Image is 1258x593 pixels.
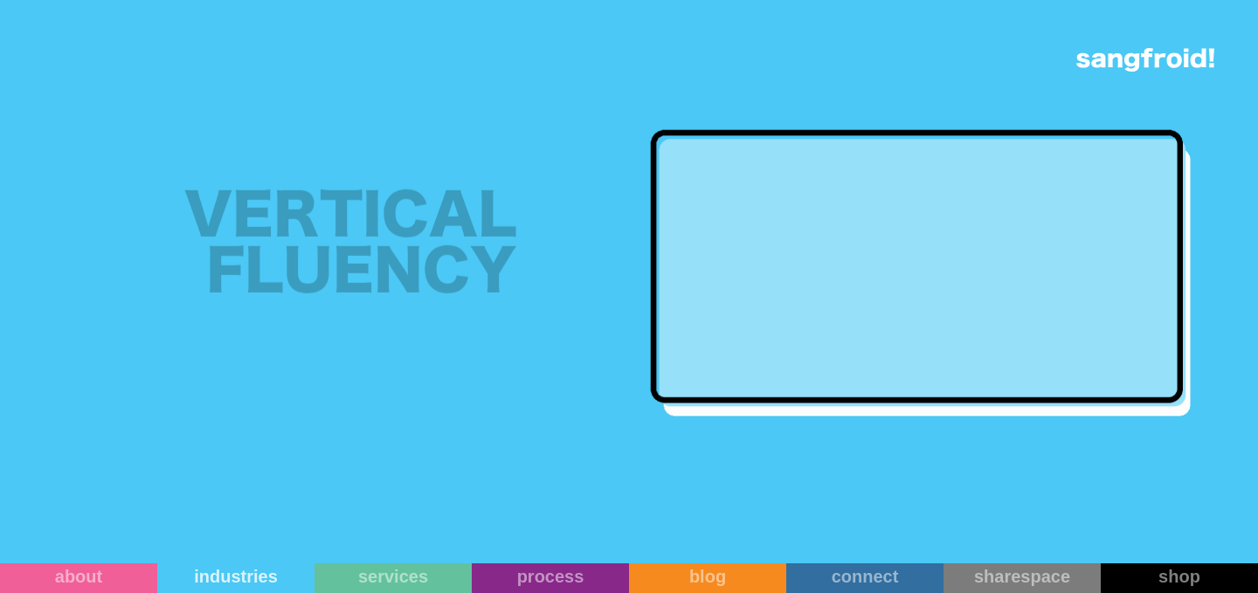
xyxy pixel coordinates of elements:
[314,566,472,587] div: services
[786,563,943,593] a: connect
[314,563,472,593] a: services
[629,566,786,587] div: blog
[472,566,629,587] div: process
[1101,563,1258,593] a: shop
[943,566,1101,587] div: sharespace
[943,563,1101,593] a: sharespace
[629,563,786,593] a: blog
[786,566,943,587] div: connect
[1076,48,1214,72] img: logo
[157,563,314,593] a: industries
[157,566,314,587] div: industries
[472,563,629,593] a: process
[1101,566,1258,587] div: shop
